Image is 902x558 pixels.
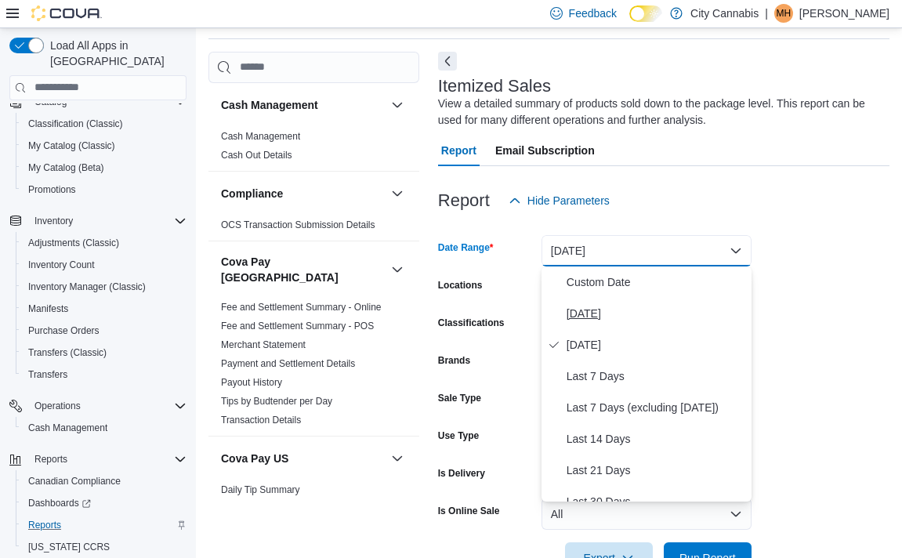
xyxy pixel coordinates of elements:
[34,215,73,227] span: Inventory
[22,114,187,133] span: Classification (Classic)
[438,241,494,254] label: Date Range
[28,237,119,249] span: Adjustments (Classic)
[221,130,300,143] span: Cash Management
[221,219,375,231] span: OCS Transaction Submission Details
[28,281,146,293] span: Inventory Manager (Classic)
[28,161,104,174] span: My Catalog (Beta)
[221,376,282,389] span: Payout History
[221,484,300,496] span: Daily Tip Summary
[542,266,752,502] div: Select listbox
[16,179,193,201] button: Promotions
[22,158,110,177] a: My Catalog (Beta)
[567,304,745,323] span: [DATE]
[22,365,74,384] a: Transfers
[22,343,113,362] a: Transfers (Classic)
[16,157,193,179] button: My Catalog (Beta)
[28,212,187,230] span: Inventory
[567,461,745,480] span: Last 21 Days
[221,219,375,230] a: OCS Transaction Submission Details
[388,260,407,279] button: Cova Pay [GEOGRAPHIC_DATA]
[28,212,79,230] button: Inventory
[22,136,187,155] span: My Catalog (Classic)
[495,135,595,166] span: Email Subscription
[777,4,792,23] span: MH
[22,180,187,199] span: Promotions
[221,414,301,426] span: Transaction Details
[221,396,332,407] a: Tips by Budtender per Day
[16,364,193,386] button: Transfers
[221,97,318,113] h3: Cash Management
[22,255,187,274] span: Inventory Count
[502,185,616,216] button: Hide Parameters
[774,4,793,23] div: Michael Holmstrom
[629,22,630,23] span: Dark Mode
[629,5,662,22] input: Dark Mode
[28,541,110,553] span: [US_STATE] CCRS
[567,429,745,448] span: Last 14 Days
[22,277,187,296] span: Inventory Manager (Classic)
[16,232,193,254] button: Adjustments (Classic)
[28,259,95,271] span: Inventory Count
[22,516,67,534] a: Reports
[16,417,193,439] button: Cash Management
[221,301,382,313] span: Fee and Settlement Summary - Online
[567,398,745,417] span: Last 7 Days (excluding [DATE])
[16,276,193,298] button: Inventory Manager (Classic)
[22,255,101,274] a: Inventory Count
[221,451,288,466] h3: Cova Pay US
[438,279,483,292] label: Locations
[441,135,476,166] span: Report
[388,449,407,468] button: Cova Pay US
[208,127,419,171] div: Cash Management
[31,5,102,21] img: Cova
[22,494,97,513] a: Dashboards
[28,397,87,415] button: Operations
[569,5,617,21] span: Feedback
[22,538,187,556] span: Washington CCRS
[22,472,187,491] span: Canadian Compliance
[542,235,752,266] button: [DATE]
[438,96,882,129] div: View a detailed summary of products sold down to the package level. This report can be used for m...
[221,339,306,351] span: Merchant Statement
[438,505,500,517] label: Is Online Sale
[221,415,301,426] a: Transaction Details
[567,492,745,511] span: Last 30 Days
[438,77,551,96] h3: Itemized Sales
[22,418,114,437] a: Cash Management
[22,277,152,296] a: Inventory Manager (Classic)
[22,321,106,340] a: Purchase Orders
[28,519,61,531] span: Reports
[28,183,76,196] span: Promotions
[22,299,187,318] span: Manifests
[44,38,187,69] span: Load All Apps in [GEOGRAPHIC_DATA]
[28,422,107,434] span: Cash Management
[221,254,385,285] button: Cova Pay [GEOGRAPHIC_DATA]
[438,467,485,480] label: Is Delivery
[16,342,193,364] button: Transfers (Classic)
[438,191,490,210] h3: Report
[221,302,382,313] a: Fee and Settlement Summary - Online
[28,346,107,359] span: Transfers (Classic)
[22,472,127,491] a: Canadian Compliance
[16,135,193,157] button: My Catalog (Classic)
[34,400,81,412] span: Operations
[22,516,187,534] span: Reports
[221,395,332,408] span: Tips by Budtender per Day
[22,494,187,513] span: Dashboards
[567,367,745,386] span: Last 7 Days
[16,514,193,536] button: Reports
[208,298,419,436] div: Cova Pay [GEOGRAPHIC_DATA]
[22,180,82,199] a: Promotions
[16,470,193,492] button: Canadian Compliance
[221,131,300,142] a: Cash Management
[28,397,187,415] span: Operations
[208,216,419,241] div: Compliance
[388,96,407,114] button: Cash Management
[221,357,355,370] span: Payment and Settlement Details
[221,149,292,161] span: Cash Out Details
[3,210,193,232] button: Inventory
[34,453,67,466] span: Reports
[438,52,457,71] button: Next
[22,234,125,252] a: Adjustments (Classic)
